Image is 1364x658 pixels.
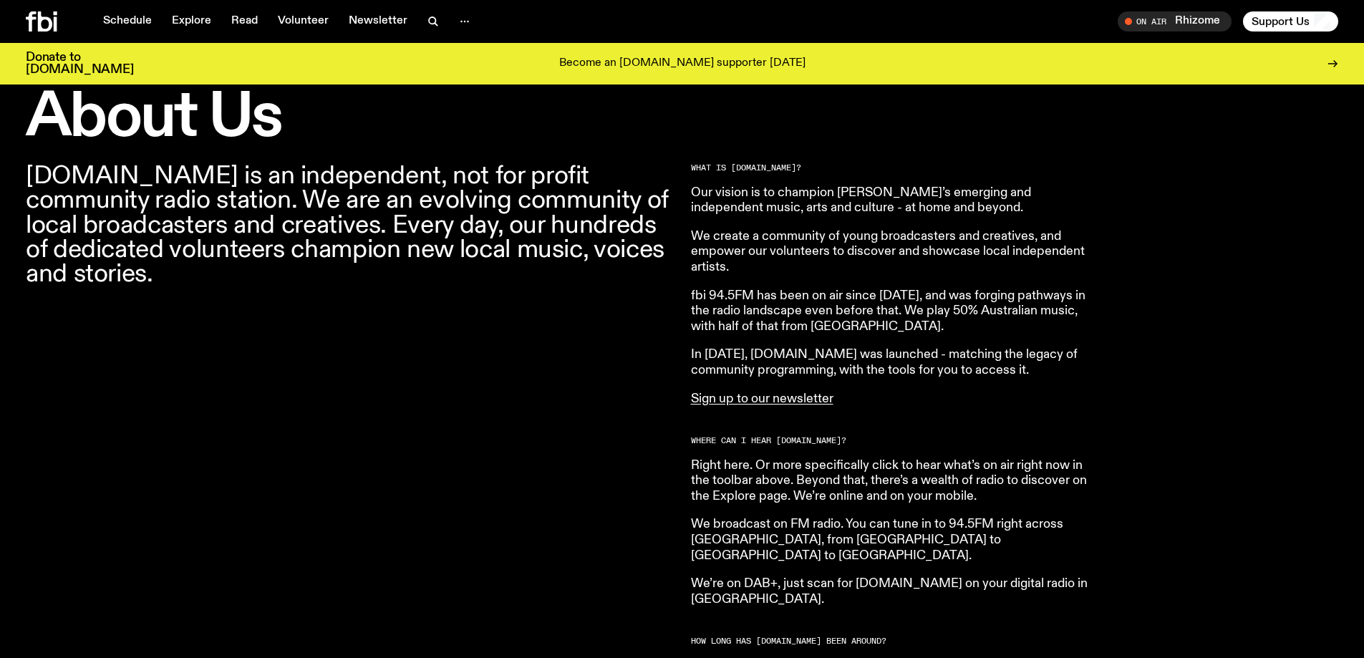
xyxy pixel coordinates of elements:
[1252,15,1310,28] span: Support Us
[559,57,806,70] p: Become an [DOMAIN_NAME] supporter [DATE]
[691,185,1103,216] p: Our vision is to champion [PERSON_NAME]’s emerging and independent music, arts and culture - at h...
[691,517,1103,563] p: We broadcast on FM radio. You can tune in to 94.5FM right across [GEOGRAPHIC_DATA], from [GEOGRAP...
[691,347,1103,378] p: In [DATE], [DOMAIN_NAME] was launched - matching the legacy of community programming, with the to...
[691,437,1103,445] h2: Where can I hear [DOMAIN_NAME]?
[340,11,416,32] a: Newsletter
[26,164,674,286] p: [DOMAIN_NAME] is an independent, not for profit community radio station. We are an evolving commu...
[691,229,1103,276] p: We create a community of young broadcasters and creatives, and empower our volunteers to discover...
[95,11,160,32] a: Schedule
[269,11,337,32] a: Volunteer
[691,164,1103,172] h2: What is [DOMAIN_NAME]?
[691,458,1103,505] p: Right here. Or more specifically click to hear what’s on air right now in the toolbar above. Beyo...
[691,289,1103,335] p: fbi 94.5FM has been on air since [DATE], and was forging pathways in the radio landscape even bef...
[691,392,833,405] a: Sign up to our newsletter
[691,576,1103,607] p: We’re on DAB+, just scan for [DOMAIN_NAME] on your digital radio in [GEOGRAPHIC_DATA].
[163,11,220,32] a: Explore
[223,11,266,32] a: Read
[691,637,1103,645] h2: How long has [DOMAIN_NAME] been around?
[1118,11,1232,32] button: On AirRhizome
[26,52,134,76] h3: Donate to [DOMAIN_NAME]
[1243,11,1338,32] button: Support Us
[26,89,674,147] h1: About Us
